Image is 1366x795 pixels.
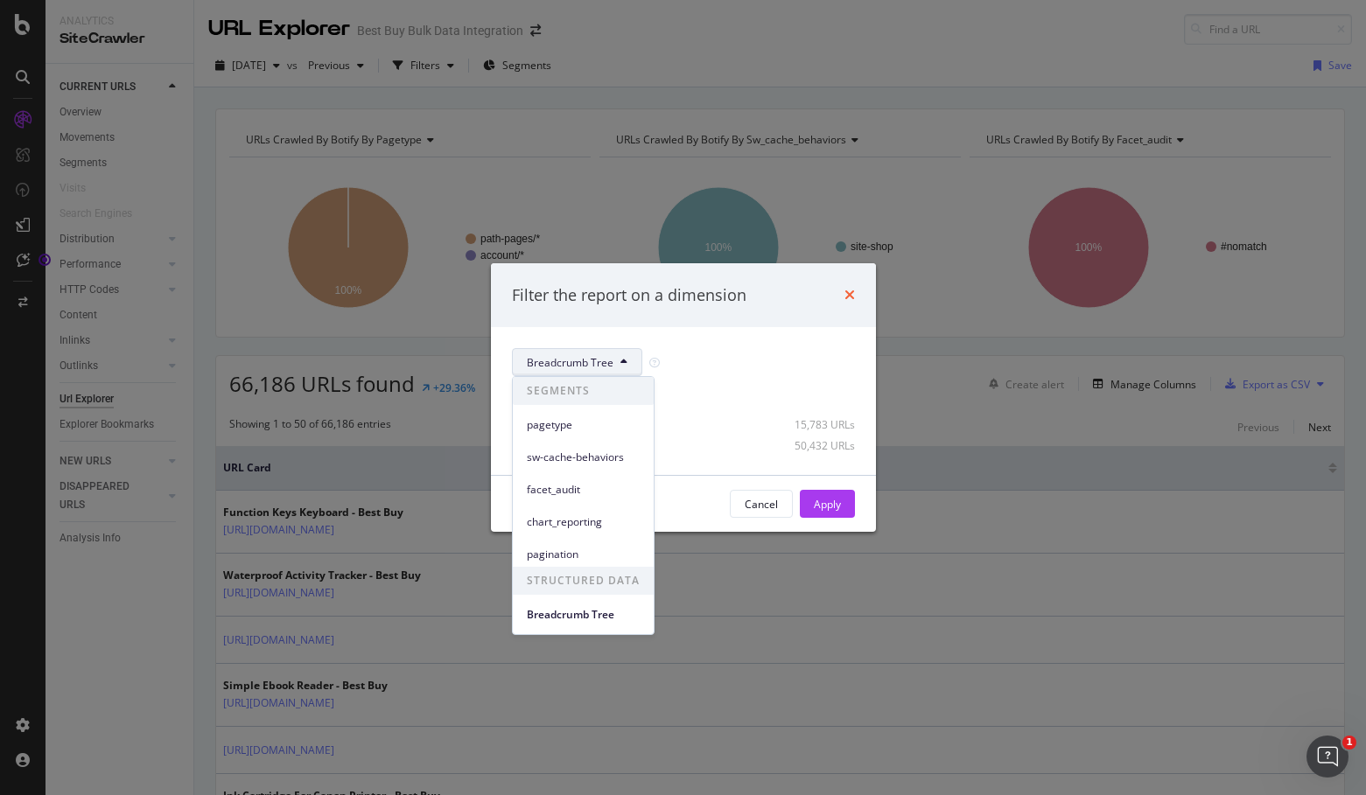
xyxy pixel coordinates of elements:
span: Breadcrumb Tree [527,355,613,370]
div: 50,432 URLs [769,438,855,453]
button: Breadcrumb Tree [512,348,642,376]
iframe: Intercom live chat [1306,736,1348,778]
div: Cancel [745,497,778,512]
span: pagetype [527,417,640,433]
div: times [844,284,855,307]
button: Cancel [730,490,793,518]
button: Apply [800,490,855,518]
div: 15,783 URLs [769,417,855,432]
div: Apply [814,497,841,512]
span: STRUCTURED DATA [513,567,654,595]
span: facet_audit [527,482,640,498]
span: pagination [527,547,640,562]
span: chart_reporting [527,514,640,530]
div: Filter the report on a dimension [512,284,746,307]
span: sw-cache-behaviors [527,450,640,465]
span: 1 [1342,736,1356,750]
div: Select all data available [512,390,855,405]
span: SEGMENTS [513,377,654,405]
div: modal [491,263,876,533]
span: Breadcrumb Tree [527,607,640,623]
